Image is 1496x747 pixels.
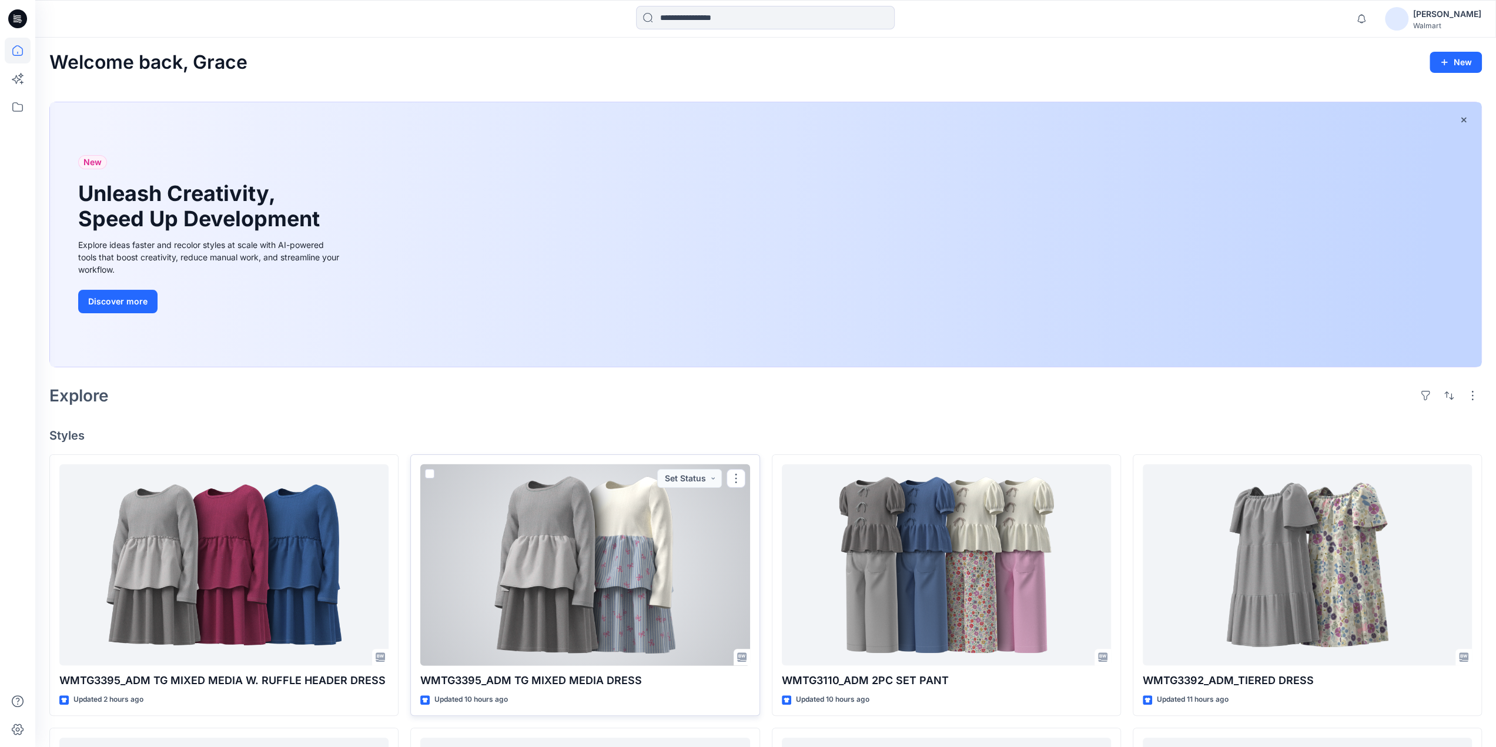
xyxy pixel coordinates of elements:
h2: Explore [49,386,109,405]
p: WMTG3110_ADM 2PC SET PANT [782,672,1111,689]
h2: Welcome back, Grace [49,52,247,73]
p: Updated 10 hours ago [796,694,869,706]
a: WMTG3395_ADM TG MIXED MEDIA DRESS [420,464,749,666]
div: [PERSON_NAME] [1413,7,1481,21]
p: WMTG3395_ADM TG MIXED MEDIA DRESS [420,672,749,689]
p: Updated 11 hours ago [1157,694,1229,706]
button: Discover more [78,290,158,313]
button: New [1430,52,1482,73]
a: WMTG3395_ADM TG MIXED MEDIA W. RUFFLE HEADER DRESS [59,464,389,666]
span: New [83,155,102,169]
p: WMTG3395_ADM TG MIXED MEDIA W. RUFFLE HEADER DRESS [59,672,389,689]
img: avatar [1385,7,1408,31]
div: Walmart [1413,21,1481,30]
a: WMTG3110_ADM 2PC SET PANT [782,464,1111,666]
a: Discover more [78,290,343,313]
a: WMTG3392_ADM_TIERED DRESS [1143,464,1472,666]
p: WMTG3392_ADM_TIERED DRESS [1143,672,1472,689]
div: Explore ideas faster and recolor styles at scale with AI-powered tools that boost creativity, red... [78,239,343,276]
p: Updated 2 hours ago [73,694,143,706]
h4: Styles [49,428,1482,443]
p: Updated 10 hours ago [434,694,508,706]
h1: Unleash Creativity, Speed Up Development [78,181,325,232]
